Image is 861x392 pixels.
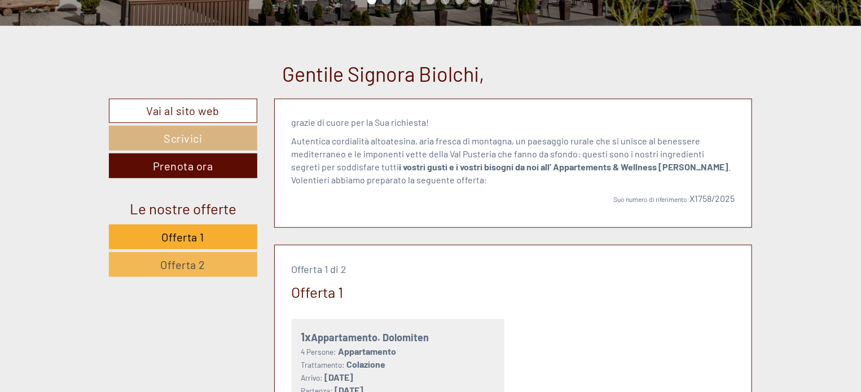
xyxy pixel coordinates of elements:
[292,116,735,129] p: grazie di cuore per la Sua richiesta!
[292,281,344,302] div: Offerta 1
[161,258,206,271] span: Offerta 2
[301,360,345,369] small: Trattamento:
[17,33,167,42] div: Appartements & Wellness [PERSON_NAME]
[292,192,735,205] p: X1758/2025
[399,161,729,172] strong: i vostri gusti e i vostri bisogni da noi all’ Appartements & Wellness [PERSON_NAME]
[8,30,173,65] div: Buon giorno, come possiamo aiutarla?
[109,153,257,178] a: Prenota ora
[301,329,495,345] div: Appartamento. Dolomiten
[613,195,689,203] span: Suo numero di riferimento:
[109,126,257,151] a: Scrivici
[109,198,257,219] div: Le nostre offerte
[339,346,397,356] b: Appartamento
[292,135,735,186] p: Autentica cordialità altoatesina, aria fresca di montagna, un paesaggio rurale che si unisce al b...
[17,55,167,63] small: 17:13
[301,347,337,356] small: 4 Persone:
[283,63,485,85] h1: Gentile Signora Biolchi,
[301,330,311,343] b: 1x
[109,99,257,123] a: Vai al sito web
[292,263,347,275] span: Offerta 1 di 2
[301,373,323,382] small: Arrivo:
[384,292,444,317] button: Invia
[162,230,205,244] span: Offerta 1
[325,372,354,382] b: [DATE]
[347,359,386,369] b: Colazione
[197,8,247,28] div: venerdì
